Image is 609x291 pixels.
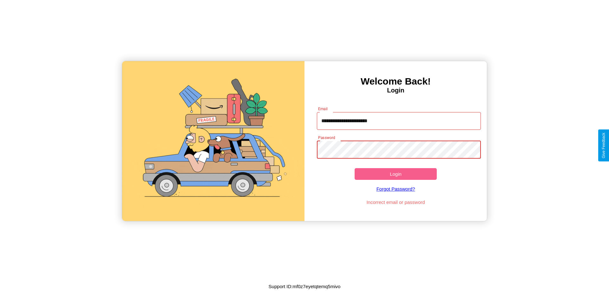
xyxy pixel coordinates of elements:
[122,61,304,221] img: gif
[304,87,487,94] h4: Login
[304,76,487,87] h3: Welcome Back!
[269,282,341,291] p: Support ID: mf0z7eyetqtemq5mivo
[318,106,328,111] label: Email
[314,198,478,206] p: Incorrect email or password
[355,168,437,180] button: Login
[601,133,606,158] div: Give Feedback
[314,180,478,198] a: Forgot Password?
[318,135,335,140] label: Password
